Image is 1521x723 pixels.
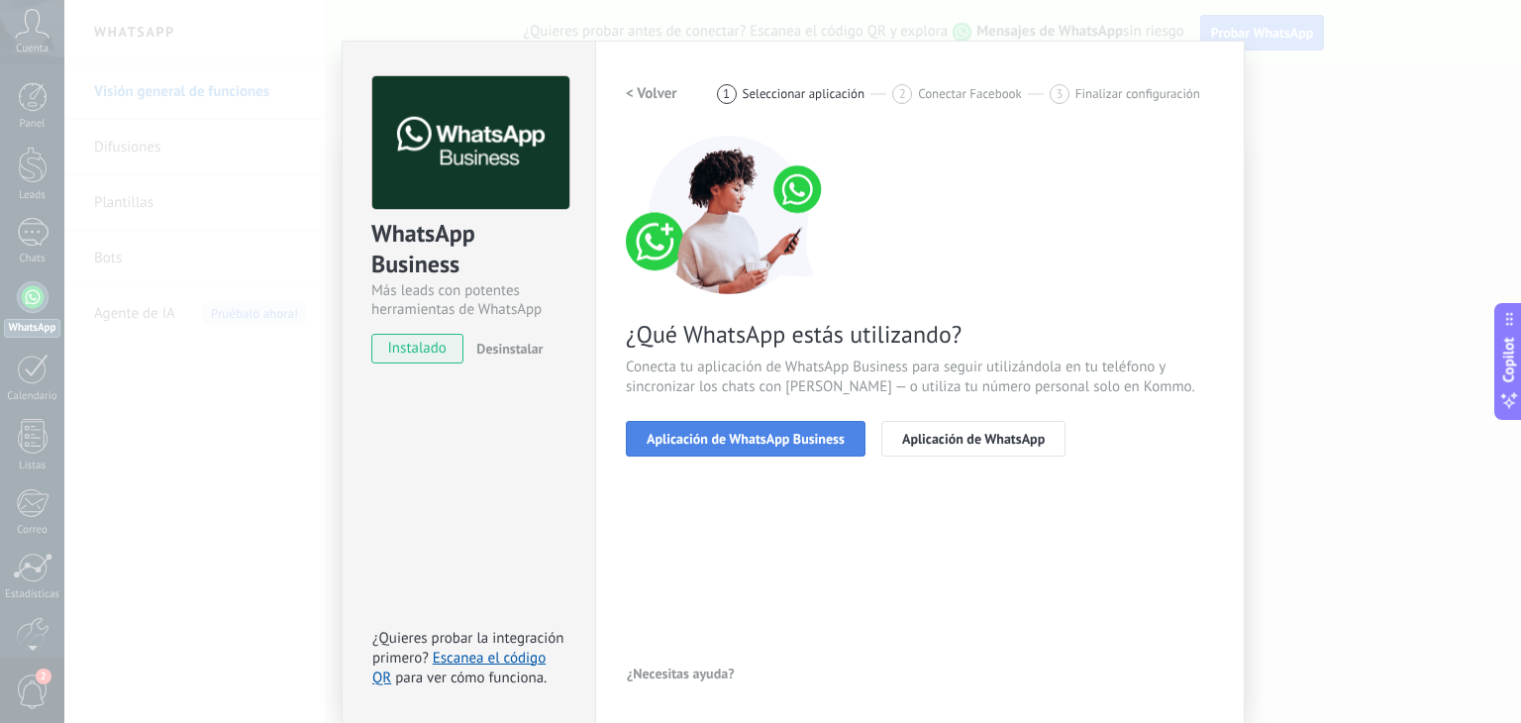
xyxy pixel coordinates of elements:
span: ¿Necesitas ayuda? [627,667,735,680]
div: WhatsApp Business [371,218,566,281]
h2: < Volver [626,84,677,103]
button: Aplicación de WhatsApp Business [626,421,865,457]
span: Conectar Facebook [918,86,1022,101]
a: Escanea el código QR [372,649,546,687]
span: Desinstalar [476,340,543,358]
div: Más leads con potentes herramientas de WhatsApp [371,281,566,319]
span: ¿Qué WhatsApp estás utilizando? [626,319,1214,350]
span: Aplicación de WhatsApp Business [647,432,845,446]
span: Seleccionar aplicación [743,86,865,101]
span: Copilot [1499,338,1519,383]
span: 3 [1056,85,1063,102]
span: para ver cómo funciona. [395,669,547,687]
span: instalado [372,334,462,363]
img: connect number [626,136,834,294]
button: Desinstalar [468,334,543,363]
img: logo_main.png [372,76,569,210]
button: < Volver [626,76,677,112]
button: ¿Necesitas ayuda? [626,659,736,688]
span: 2 [899,85,906,102]
span: 1 [723,85,730,102]
span: Finalizar configuración [1075,86,1200,101]
button: Aplicación de WhatsApp [881,421,1065,457]
span: Conecta tu aplicación de WhatsApp Business para seguir utilizándola en tu teléfono y sincronizar ... [626,358,1214,397]
span: Aplicación de WhatsApp [902,432,1045,446]
span: ¿Quieres probar la integración primero? [372,629,564,668]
